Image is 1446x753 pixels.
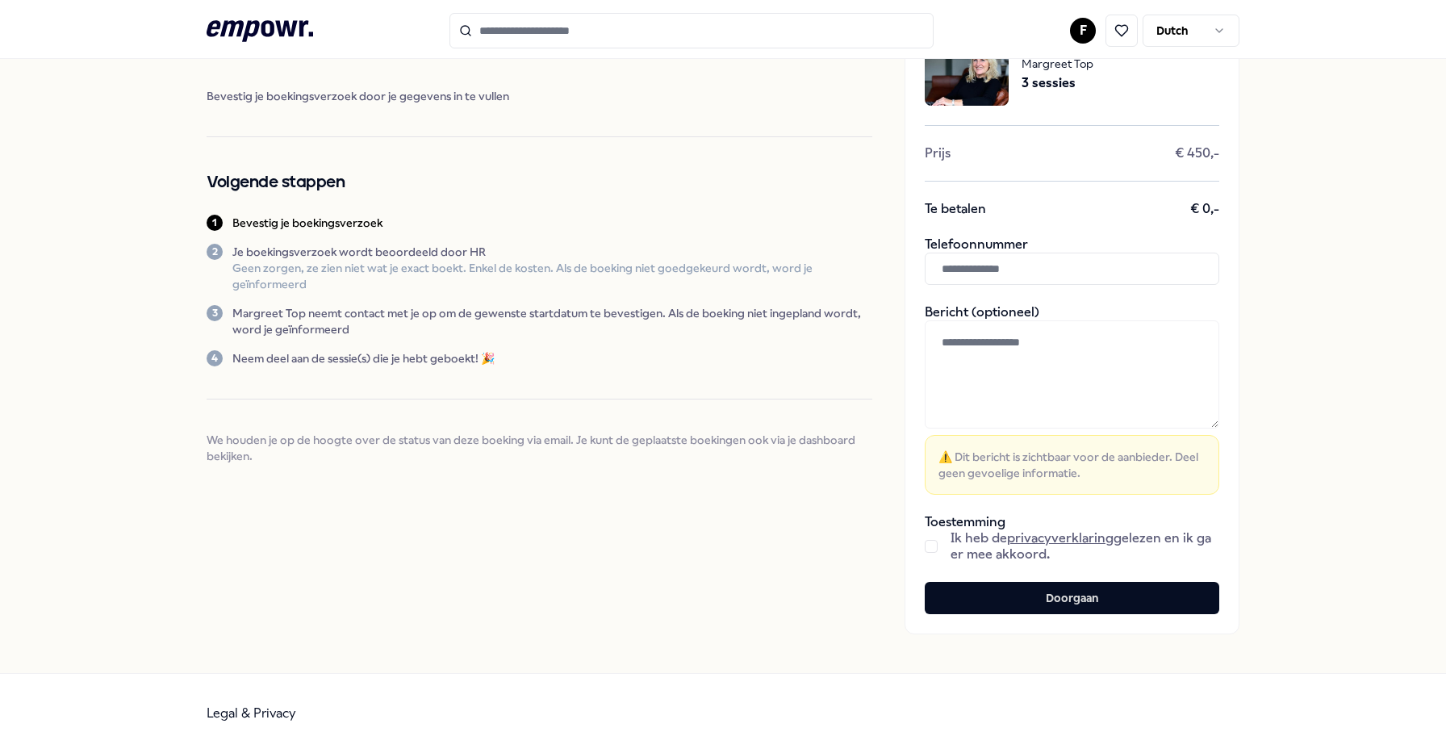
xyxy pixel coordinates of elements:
span: 3 sessies [1022,73,1093,94]
input: Search for products, categories or subcategories [449,13,934,48]
p: Margreet Top neemt contact met je op om de gewenste startdatum te bevestigen. Als de boeking niet... [232,305,872,337]
div: Toestemming [925,514,1219,563]
span: Prijs [925,145,951,161]
span: € 450,- [1175,145,1219,161]
span: Bevestig je boekingsverzoek door je gegevens in te vullen [207,88,872,104]
span: ⚠️ Dit bericht is zichtbaar voor de aanbieder. Deel geen gevoelige informatie. [938,449,1206,481]
p: Bevestig je boekingsverzoek [232,215,382,231]
span: Te betalen [925,201,986,217]
span: Margreet Top [1022,55,1093,73]
button: F [1070,18,1096,44]
p: Geen zorgen, ze zien niet wat je exact boekt. Enkel de kosten. Als de boeking niet goedgekeurd wo... [232,260,872,292]
span: Ik heb de gelezen en ik ga er mee akkoord. [951,530,1219,563]
div: Bericht (optioneel) [925,304,1219,495]
span: € 0,- [1190,201,1219,217]
h2: Volgende stappen [207,169,872,195]
div: Telefoonnummer [925,236,1219,285]
div: 4 [207,350,223,366]
div: 1 [207,215,223,231]
a: Legal & Privacy [207,705,296,721]
p: Neem deel aan de sessie(s) die je hebt geboekt! 🎉 [232,350,495,366]
span: We houden je op de hoogte over de status van deze boeking via email. Je kunt de geplaatste boekin... [207,432,872,464]
div: 3 [207,305,223,321]
a: privacyverklaring [1007,530,1114,546]
p: Je boekingsverzoek wordt beoordeeld door HR [232,244,872,260]
button: Doorgaan [925,582,1219,614]
img: package image [925,42,1009,106]
div: 2 [207,244,223,260]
